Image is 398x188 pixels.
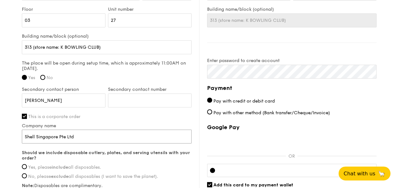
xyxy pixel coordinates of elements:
[22,123,192,128] label: Company name
[22,173,27,178] input: No, pleaseexcludeall disposables (I want to save the planet).
[220,168,374,173] iframe: Secure card payment input frame
[22,164,27,169] input: Yes, pleaseincludeall disposables.
[28,114,80,119] span: This is a corporate order
[52,164,68,170] strong: include
[213,110,330,115] span: Pay with other method (Bank transfer/Cheque/Invoice)
[47,75,53,80] span: No
[207,97,212,103] input: Pay with credit or debit card
[207,109,212,114] input: Pay with other method (Bank transfer/Cheque/Invoice)
[108,87,192,92] label: Secondary contact number
[22,7,105,12] label: Floor
[213,98,275,103] span: Pay with credit or debit card
[207,134,376,148] iframe: Secure payment button frame
[22,183,34,188] strong: Note:
[28,164,101,170] span: Yes, please all disposables.
[22,114,27,119] input: This is a corporate order
[28,75,35,80] span: Yes
[22,87,105,92] label: Secondary contact person
[207,84,376,92] h4: Payment
[22,183,192,188] label: Disposables are complimentary.
[108,7,192,12] label: Unit number
[207,58,376,63] label: Enter password to create account
[40,75,45,80] input: No
[286,154,297,159] p: OR
[344,171,375,177] span: Chat with us
[378,170,385,177] span: 🦙
[22,60,192,71] label: The place will be open during setup time, which is approximately 11:00AM on [DATE].
[51,173,68,179] strong: exclude
[338,166,390,180] button: Chat with us🦙
[22,34,192,39] label: Building name/block (optional)
[207,7,376,12] label: Building name/block (optional)
[213,182,293,187] span: Add this card to my payment wallet
[28,173,158,179] span: No, please all disposables (I want to save the planet).
[22,150,190,160] strong: Should we include disposable cutlery, plates, and serving utensils with your order?
[22,75,27,80] input: Yes
[207,123,376,130] label: Google Pay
